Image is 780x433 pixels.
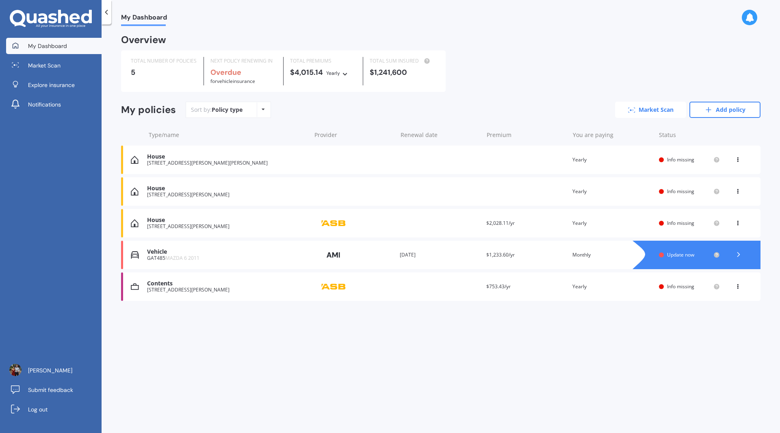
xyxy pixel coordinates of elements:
span: Info missing [667,156,694,163]
a: Log out [6,401,102,418]
div: Yearly [326,69,340,77]
span: Log out [28,405,48,413]
div: House [147,217,307,224]
img: Contents [131,283,139,291]
a: Notifications [6,96,102,113]
div: Premium [487,131,566,139]
div: Yearly [572,283,652,291]
div: Sort by: [191,106,243,114]
img: AMI [313,247,354,263]
a: Submit feedback [6,382,102,398]
div: Type/name [149,131,308,139]
img: ASB [313,279,354,294]
div: House [147,185,307,192]
a: Add policy [689,102,760,118]
img: Vehicle [131,251,139,259]
div: You are paying [573,131,652,139]
img: House [131,187,139,196]
div: GAT485 [147,255,307,261]
span: Info missing [667,283,694,290]
div: TOTAL PREMIUMS [290,57,356,65]
span: $753.43/yr [486,283,511,290]
div: $4,015.14 [290,68,356,77]
div: House [147,153,307,160]
div: [DATE] [400,251,480,259]
a: Market Scan [6,57,102,74]
span: MAZDA 6 2011 [165,255,199,261]
span: $2,028.11/yr [486,220,515,226]
img: House [131,219,139,227]
span: Info missing [667,220,694,226]
div: [STREET_ADDRESS][PERSON_NAME] [147,224,307,229]
span: Explore insurance [28,81,75,89]
div: Renewal date [401,131,480,139]
div: Policy type [212,106,243,114]
span: Market Scan [28,61,61,70]
div: Status [659,131,720,139]
div: TOTAL SUM INSURED [370,57,436,65]
a: Market Scan [615,102,686,118]
div: Yearly [572,219,652,227]
b: Overdue [210,67,241,77]
span: My Dashboard [28,42,67,50]
img: picture [9,364,22,376]
span: [PERSON_NAME] [28,366,72,374]
a: My Dashboard [6,38,102,54]
div: Overview [121,36,166,44]
div: $1,241,600 [370,68,436,76]
img: House [131,156,139,164]
div: TOTAL NUMBER OF POLICIES [131,57,197,65]
div: Provider [314,131,394,139]
span: My Dashboard [121,13,167,24]
div: Yearly [572,187,652,196]
div: My policies [121,104,176,116]
div: Contents [147,280,307,287]
div: [STREET_ADDRESS][PERSON_NAME] [147,192,307,198]
div: 5 [131,68,197,76]
span: Submit feedback [28,386,73,394]
div: Yearly [572,156,652,164]
div: Vehicle [147,248,307,255]
span: Notifications [28,100,61,109]
div: [STREET_ADDRESS][PERSON_NAME] [147,287,307,293]
div: [STREET_ADDRESS][PERSON_NAME][PERSON_NAME] [147,160,307,166]
img: ASB [313,215,354,231]
span: Info missing [667,188,694,195]
a: [PERSON_NAME] [6,362,102,379]
span: $1,233.60/yr [486,251,515,258]
div: Monthly [572,251,652,259]
div: NEXT POLICY RENEWING IN [210,57,277,65]
span: for Vehicle insurance [210,78,255,85]
span: Update now [667,251,694,258]
a: Explore insurance [6,77,102,93]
